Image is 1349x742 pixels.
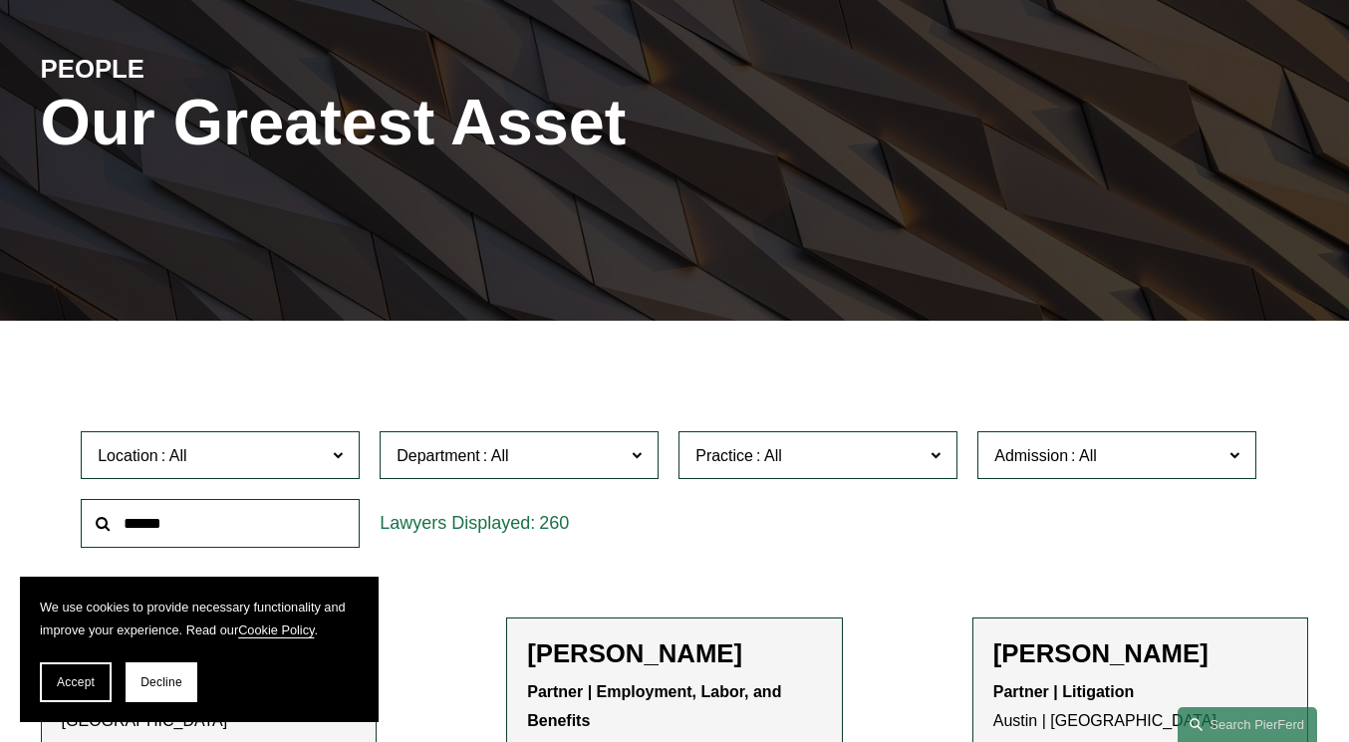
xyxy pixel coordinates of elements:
span: Decline [140,675,182,689]
h1: Our Greatest Asset [41,86,887,159]
h2: [PERSON_NAME] [993,638,1288,669]
span: 260 [539,513,569,533]
button: Decline [126,662,197,702]
p: Austin | [GEOGRAPHIC_DATA] [993,678,1288,736]
a: Cookie Policy [238,622,314,637]
button: Accept [40,662,112,702]
h4: PEOPLE [41,53,358,86]
span: Location [98,447,158,464]
strong: Partner | Litigation [993,683,1134,700]
span: Practice [695,447,753,464]
p: We use cookies to provide necessary functionality and improve your experience. Read our . [40,597,359,642]
span: Admission [994,447,1068,464]
span: Department [397,447,480,464]
strong: Partner | Employment, Labor, and Benefits [527,683,786,729]
h2: [PERSON_NAME] [527,638,822,669]
a: Search this site [1178,707,1317,742]
span: Accept [57,675,95,689]
section: Cookie banner [20,577,379,722]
